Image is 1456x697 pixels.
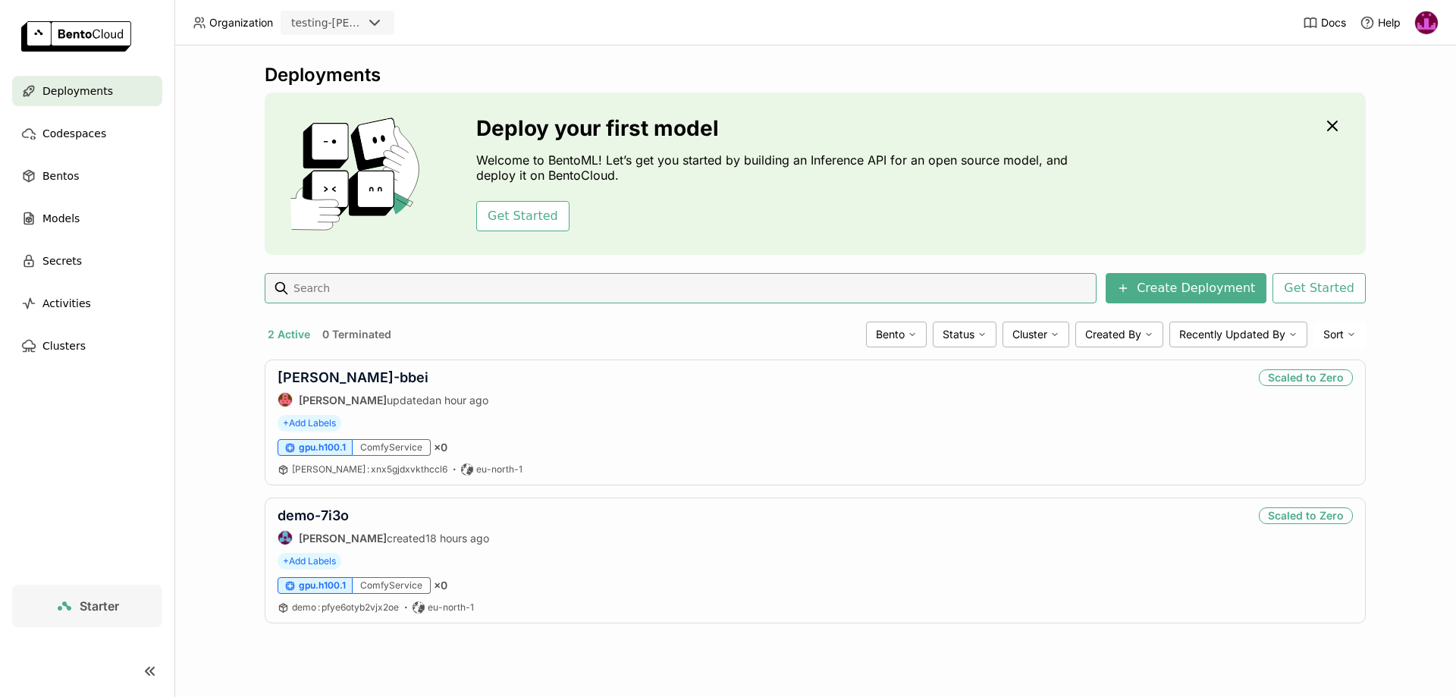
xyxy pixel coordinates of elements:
div: ComfyService [353,577,431,594]
a: [PERSON_NAME]:xnx5gjdxvkthccl6 [292,463,447,476]
span: Bentos [42,167,79,185]
div: ComfyService [353,439,431,456]
input: Selected testing-fleek. [364,16,366,31]
img: Muhammad Arslan [278,393,292,407]
div: Help [1360,15,1401,30]
img: Justin Breen [1415,11,1438,34]
span: Sort [1323,328,1344,341]
div: Recently Updated By [1169,322,1307,347]
a: Activities [12,288,162,319]
span: +Add Labels [278,553,341,570]
span: Recently Updated By [1179,328,1285,341]
img: cover onboarding [277,117,440,231]
div: Created By [1075,322,1163,347]
p: Welcome to BentoML! Let’s get you started by building an Inference API for an open source model, ... [476,152,1075,183]
button: 2 Active [265,325,313,344]
a: Codespaces [12,118,162,149]
strong: [PERSON_NAME] [299,394,387,407]
span: Codespaces [42,124,106,143]
div: Bento [866,322,927,347]
span: Help [1378,16,1401,30]
div: created [278,530,489,545]
div: Status [933,322,996,347]
a: Bentos [12,161,162,191]
a: [PERSON_NAME]-bbei [278,369,428,385]
div: Sort [1313,322,1366,347]
span: : [367,463,369,475]
span: an hour ago [429,394,488,407]
img: Jiang [278,531,292,545]
span: [PERSON_NAME] xnx5gjdxvkthccl6 [292,463,447,475]
button: Get Started [1272,273,1366,303]
a: Secrets [12,246,162,276]
span: eu-north-1 [428,601,474,614]
a: Models [12,203,162,234]
span: Bento [876,328,905,341]
div: Scaled to Zero [1259,369,1353,386]
span: Activities [42,294,91,312]
span: Clusters [42,337,86,355]
div: Cluster [1003,322,1069,347]
a: demo-7i3o [278,507,349,523]
span: Cluster [1012,328,1047,341]
span: Docs [1321,16,1346,30]
span: +Add Labels [278,415,341,432]
span: gpu.h100.1 [299,579,346,592]
div: updated [278,392,488,407]
span: × 0 [434,441,447,454]
span: Starter [80,598,119,614]
div: Deployments [265,64,1366,86]
button: Get Started [476,201,570,231]
span: Models [42,209,80,228]
img: logo [21,21,131,52]
h3: Deploy your first model [476,116,1075,140]
a: Deployments [12,76,162,106]
a: demo:pfye6otyb2vjx2oe [292,601,399,614]
span: Status [943,328,974,341]
span: gpu.h100.1 [299,441,346,454]
button: 0 Terminated [319,325,394,344]
button: Create Deployment [1106,273,1266,303]
div: testing-[PERSON_NAME] [291,15,362,30]
span: Deployments [42,82,113,100]
span: Organization [209,16,273,30]
span: Secrets [42,252,82,270]
a: Starter [12,585,162,627]
input: Search [292,276,1090,300]
a: Docs [1303,15,1346,30]
span: Created By [1085,328,1141,341]
span: eu-north-1 [476,463,522,476]
span: 18 hours ago [425,532,489,545]
a: Clusters [12,331,162,361]
strong: [PERSON_NAME] [299,532,387,545]
span: : [318,601,320,613]
span: demo pfye6otyb2vjx2oe [292,601,399,613]
div: Scaled to Zero [1259,507,1353,524]
span: × 0 [434,579,447,592]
